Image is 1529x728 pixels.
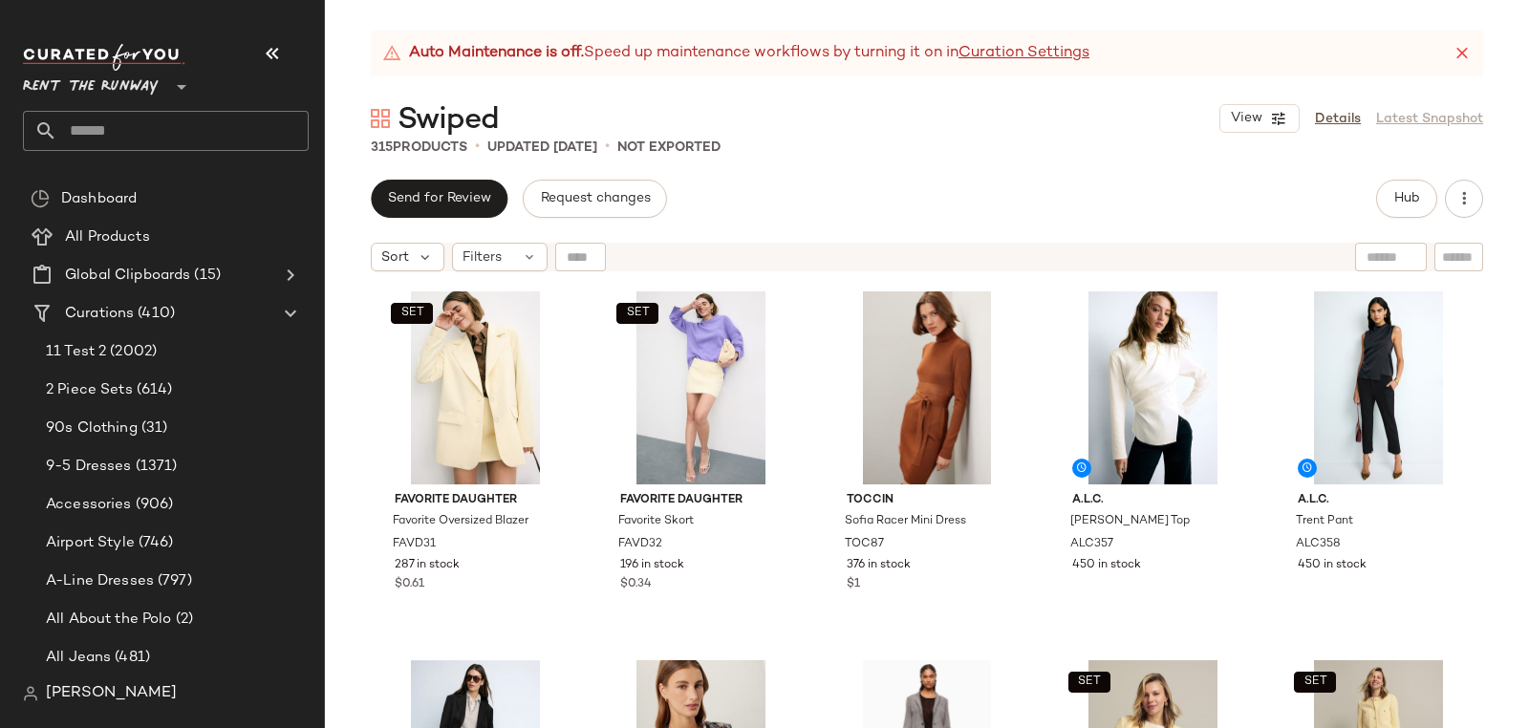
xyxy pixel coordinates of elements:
[626,307,650,320] span: SET
[475,136,480,159] span: •
[1070,513,1190,530] span: [PERSON_NAME] Top
[381,247,409,268] span: Sort
[847,492,1008,509] span: Toccin
[371,109,390,128] img: svg%3e
[1068,672,1110,693] button: SET
[190,265,221,287] span: (15)
[616,303,658,324] button: SET
[847,576,860,593] span: $1
[1298,492,1459,509] span: A.L.C.
[46,341,106,363] span: 11 Test 2
[618,536,662,553] span: FAVD32
[1298,557,1367,574] span: 450 in stock
[172,609,193,631] span: (2)
[398,101,499,139] span: Swiped
[106,341,157,363] span: (2002)
[845,513,966,530] span: Sofia Racer Mini Dress
[539,191,650,206] span: Request changes
[371,138,467,158] div: Products
[1077,675,1101,689] span: SET
[132,494,174,516] span: (906)
[523,180,666,218] button: Request changes
[1072,557,1141,574] span: 450 in stock
[1296,536,1341,553] span: ALC358
[46,570,154,592] span: A-Line Dresses
[1219,104,1300,133] button: View
[395,576,424,593] span: $0.61
[382,42,1089,65] div: Speed up maintenance workflows by turning it on in
[1296,513,1353,530] span: Trent Pant
[371,180,507,218] button: Send for Review
[46,456,132,478] span: 9-5 Dresses
[958,42,1089,65] a: Curation Settings
[1303,675,1326,689] span: SET
[1315,109,1361,129] a: Details
[395,557,460,574] span: 287 in stock
[1294,672,1336,693] button: SET
[132,456,178,478] span: (1371)
[847,557,911,574] span: 376 in stock
[154,570,192,592] span: (797)
[463,247,502,268] span: Filters
[46,609,172,631] span: All About the Polo
[387,191,491,206] span: Send for Review
[1072,492,1234,509] span: A.L.C.
[46,379,133,401] span: 2 Piece Sets
[133,379,173,401] span: (614)
[391,303,433,324] button: SET
[1376,180,1437,218] button: Hub
[65,226,150,248] span: All Products
[845,536,884,553] span: TOC87
[487,138,597,158] p: updated [DATE]
[135,532,174,554] span: (746)
[134,303,175,325] span: (410)
[399,307,423,320] span: SET
[23,686,38,701] img: svg%3e
[620,492,782,509] span: Favorite Daughter
[620,557,684,574] span: 196 in stock
[831,291,1023,484] img: TOC87.jpg
[371,140,393,155] span: 315
[620,576,652,593] span: $0.34
[46,682,177,705] span: [PERSON_NAME]
[379,291,571,484] img: FAVD31.jpg
[46,647,111,669] span: All Jeans
[23,65,159,99] span: Rent the Runway
[61,188,137,210] span: Dashboard
[393,513,528,530] span: Favorite Oversized Blazer
[65,265,190,287] span: Global Clipboards
[1057,291,1249,484] img: ALC357.jpg
[138,418,168,439] span: (31)
[31,189,50,208] img: svg%3e
[1393,191,1420,206] span: Hub
[393,536,436,553] span: FAVD31
[409,42,584,65] strong: Auto Maintenance is off.
[1282,291,1475,484] img: ALC358.jpg
[617,138,721,158] p: Not Exported
[605,136,610,159] span: •
[46,532,135,554] span: Airport Style
[111,647,150,669] span: (481)
[618,513,694,530] span: Favorite Skort
[46,418,138,439] span: 90s Clothing
[605,291,797,484] img: FAVD32.jpg
[1230,111,1262,126] span: View
[23,44,185,71] img: cfy_white_logo.C9jOOHJF.svg
[65,303,134,325] span: Curations
[46,494,132,516] span: Accessories
[1070,536,1113,553] span: ALC357
[395,492,556,509] span: Favorite Daughter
